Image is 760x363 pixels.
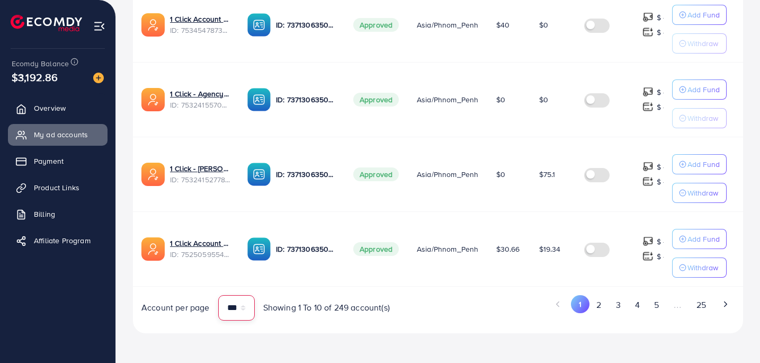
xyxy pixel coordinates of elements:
span: $3,192.86 [12,69,58,85]
span: $0 [496,94,505,105]
span: Approved [353,167,399,181]
img: ic-ba-acc.ded83a64.svg [247,237,271,261]
a: My ad accounts [8,124,108,145]
img: ic-ads-acc.e4c84228.svg [141,88,165,111]
iframe: Chat [715,315,752,355]
span: Overview [34,103,66,113]
a: Payment [8,150,108,172]
a: 1 Click Account 117 [170,238,230,249]
div: <span class='underline'>1 Click Account 117</span></br>7525059554909044744 [170,238,230,260]
button: Go to page 4 [628,295,647,315]
img: top-up amount [642,161,654,172]
button: Go to page 1 [571,295,589,313]
img: ic-ads-acc.e4c84228.svg [141,13,165,37]
p: ID: 7371306350615248913 [276,168,336,181]
img: top-up amount [642,26,654,38]
a: 1 Click - Agency inhouse [170,88,230,99]
img: ic-ba-acc.ded83a64.svg [247,13,271,37]
span: Asia/Phnom_Penh [417,169,478,180]
button: Go to page 25 [689,295,713,315]
span: Asia/Phnom_Penh [417,20,478,30]
span: $19.34 [539,244,561,254]
div: <span class='underline'>1 Click - Agency inhouse</span></br>7532415570852397057 [170,88,230,110]
span: Asia/Phnom_Penh [417,244,478,254]
img: top-up amount [642,236,654,247]
p: $ --- [657,101,670,113]
a: Affiliate Program [8,230,108,251]
button: Withdraw [672,33,727,54]
span: Payment [34,156,64,166]
p: Withdraw [687,187,718,199]
img: ic-ads-acc.e4c84228.svg [141,163,165,186]
img: ic-ads-acc.e4c84228.svg [141,237,165,261]
p: ID: 7371306350615248913 [276,243,336,255]
a: 1 Click Account 121 [170,14,230,24]
img: image [93,73,104,83]
p: ID: 7371306350615248913 [276,93,336,106]
span: $30.66 [496,244,520,254]
span: Showing 1 To 10 of 249 account(s) [263,302,390,314]
img: ic-ba-acc.ded83a64.svg [247,88,271,111]
p: Add Fund [687,233,720,245]
span: ID: 7532415570852397057 [170,100,230,110]
span: $0 [539,20,548,30]
span: Approved [353,93,399,107]
p: $ --- [657,175,670,188]
button: Withdraw [672,183,727,203]
button: Go to page 2 [589,295,609,315]
p: Withdraw [687,261,718,274]
img: top-up amount [642,12,654,23]
p: Add Fund [687,8,720,21]
span: ID: 7534547873405714448 [170,25,230,36]
span: Ecomdy Balance [12,58,69,69]
span: $0 [496,169,505,180]
span: Billing [34,209,55,219]
p: Add Fund [687,158,720,171]
button: Add Fund [672,5,727,25]
img: menu [93,20,105,32]
span: Product Links [34,182,79,193]
span: Approved [353,18,399,32]
p: $ --- [657,235,670,248]
img: ic-ba-acc.ded83a64.svg [247,163,271,186]
p: $ --- [657,86,670,99]
span: $75.1 [539,169,556,180]
span: ID: 7525059554909044744 [170,249,230,260]
span: Asia/Phnom_Penh [417,94,478,105]
img: top-up amount [642,101,654,112]
span: My ad accounts [34,129,88,140]
p: $ --- [657,161,670,173]
button: Add Fund [672,154,727,174]
button: Withdraw [672,258,727,278]
button: Go to next page [716,295,735,313]
button: Go to page 3 [609,295,628,315]
img: top-up amount [642,176,654,187]
span: Affiliate Program [34,235,91,246]
p: Add Fund [687,83,720,96]
img: top-up amount [642,86,654,98]
a: Product Links [8,177,108,198]
span: ID: 7532415277892583425 [170,174,230,185]
img: logo [11,15,82,31]
button: Add Fund [672,79,727,100]
span: $40 [496,20,509,30]
a: 1 Click - [PERSON_NAME] [170,163,230,174]
button: Withdraw [672,108,727,128]
div: <span class='underline'>1 Click Account 121</span></br>7534547873405714448 [170,14,230,36]
span: Approved [353,242,399,256]
div: <span class='underline'>1 Click - Henry Lee</span></br>7532415277892583425 [170,163,230,185]
p: Withdraw [687,112,718,125]
p: $ --- [657,26,670,39]
a: Billing [8,203,108,225]
p: $ --- [657,250,670,263]
p: Withdraw [687,37,718,50]
p: $ --- [657,11,670,24]
span: $0 [539,94,548,105]
img: top-up amount [642,251,654,262]
p: ID: 7371306350615248913 [276,19,336,31]
ul: Pagination [446,295,735,315]
button: Add Fund [672,229,727,249]
a: Overview [8,98,108,119]
span: Account per page [141,302,210,314]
